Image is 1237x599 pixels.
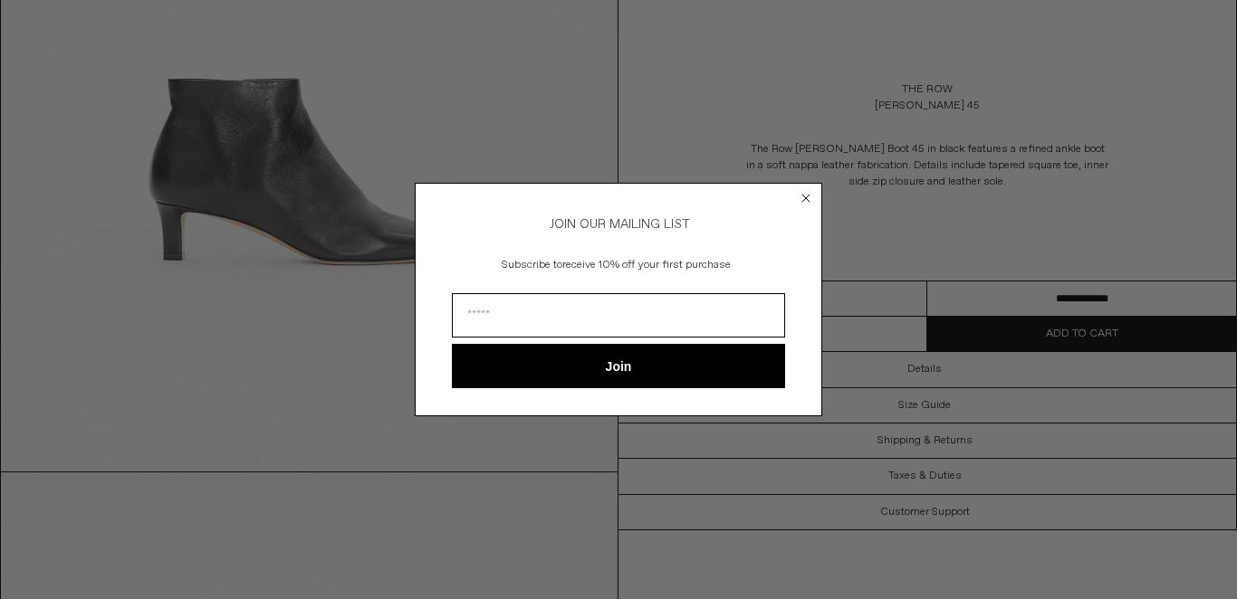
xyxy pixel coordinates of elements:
button: Close dialog [797,189,815,207]
span: Subscribe to [502,258,562,272]
button: Join [452,344,785,388]
span: JOIN OUR MAILING LIST [547,216,690,233]
input: Email [452,293,785,338]
span: receive 10% off your first purchase [562,258,731,272]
